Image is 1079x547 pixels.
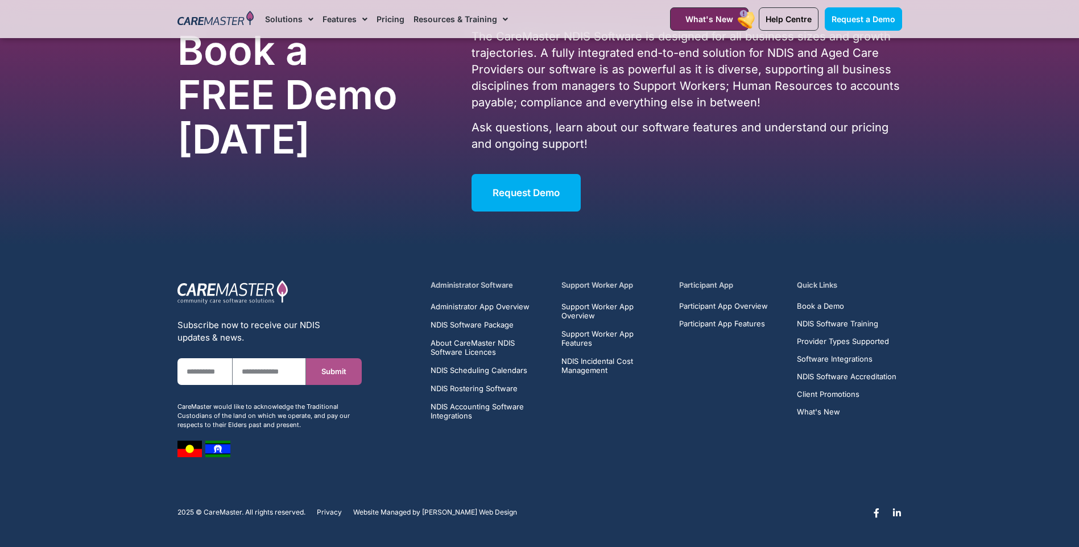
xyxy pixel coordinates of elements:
[797,408,896,416] a: What's New
[797,408,840,416] span: What's New
[321,367,346,376] span: Submit
[766,14,812,24] span: Help Centre
[670,7,749,31] a: What's New
[797,337,889,346] span: Provider Types Supported
[472,28,902,111] p: The CareMaster NDIS Software is designed for all business sizes and growth trajectories. A fully ...
[759,7,818,31] a: Help Centre
[797,390,896,399] a: Client Promotions
[177,11,254,28] img: CareMaster Logo
[832,14,895,24] span: Request a Demo
[431,402,548,420] a: NDIS Accounting Software Integrations
[431,320,514,329] span: NDIS Software Package
[561,357,666,375] a: NDIS Incidental Cost Management
[797,337,896,346] a: Provider Types Supported
[797,320,896,328] a: NDIS Software Training
[493,187,560,198] span: Request Demo
[797,372,896,381] a: NDIS Software Accreditation
[353,508,420,516] span: Website Managed by
[797,355,896,363] a: Software Integrations
[177,441,202,457] img: image 7
[797,302,844,310] span: Book a Demo
[561,329,666,347] a: Support Worker App Features
[561,302,666,320] a: Support Worker App Overview
[177,508,305,516] p: 2025 © CareMaster. All rights reserved.
[177,402,362,429] div: CareMaster would like to acknowledge the Traditional Custodians of the land on which we operate, ...
[431,338,548,357] a: About CareMaster NDIS Software Licences
[177,319,362,344] div: Subscribe now to receive our NDIS updates & news.
[431,302,530,311] span: Administrator App Overview
[561,280,666,291] h5: Support Worker App
[306,358,361,385] button: Submit
[431,366,548,375] a: NDIS Scheduling Calendars
[177,358,362,396] form: New Form
[431,320,548,329] a: NDIS Software Package
[797,280,902,291] h5: Quick Links
[205,441,230,457] img: image 8
[797,302,896,310] a: Book a Demo
[797,355,873,363] span: Software Integrations
[317,508,342,516] a: Privacy
[422,508,517,516] a: [PERSON_NAME] Web Design
[431,384,518,393] span: NDIS Rostering Software
[177,28,413,161] h2: Book a FREE Demo [DATE]
[431,302,548,311] a: Administrator App Overview
[679,320,765,328] span: Participant App Features
[679,320,768,328] a: Participant App Features
[472,174,581,212] a: Request Demo
[797,390,859,399] span: Client Promotions
[679,280,784,291] h5: Participant App
[431,280,548,291] h5: Administrator Software
[431,366,527,375] span: NDIS Scheduling Calendars
[679,302,768,310] a: Participant App Overview
[431,384,548,393] a: NDIS Rostering Software
[825,7,902,31] a: Request a Demo
[472,119,902,152] p: Ask questions, learn about our software features and understand our pricing and ongoing support!
[797,320,878,328] span: NDIS Software Training
[177,280,288,305] img: CareMaster Logo Part
[685,14,733,24] span: What's New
